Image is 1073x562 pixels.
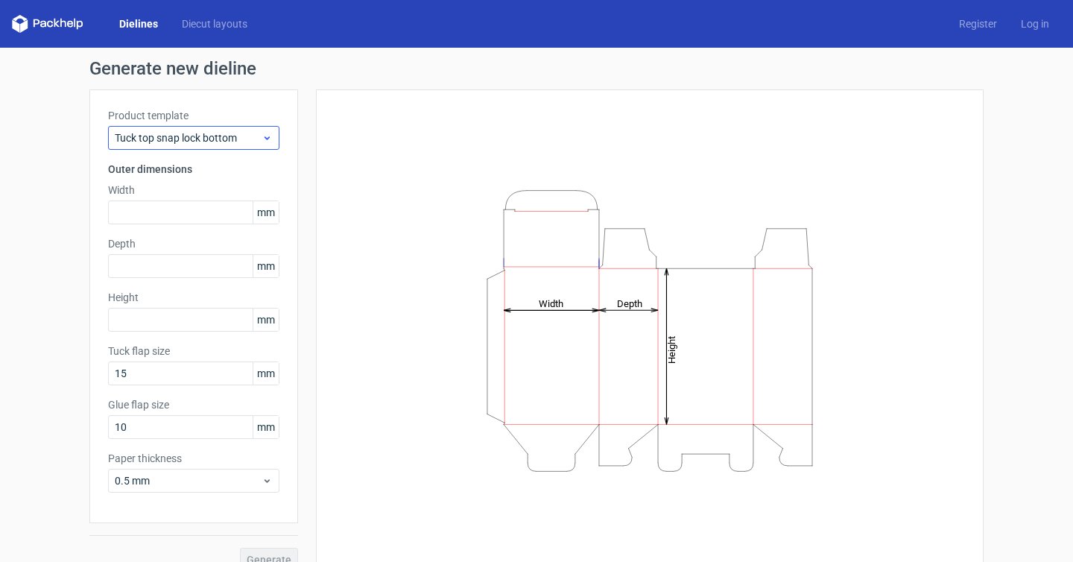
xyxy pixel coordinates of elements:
[666,335,677,363] tspan: Height
[108,236,279,251] label: Depth
[617,297,642,309] tspan: Depth
[108,397,279,412] label: Glue flap size
[170,16,259,31] a: Diecut layouts
[108,162,279,177] h3: Outer dimensions
[253,416,279,438] span: mm
[1009,16,1061,31] a: Log in
[253,201,279,224] span: mm
[539,297,563,309] tspan: Width
[108,344,279,359] label: Tuck flap size
[115,130,262,145] span: Tuck top snap lock bottom
[89,60,984,78] h1: Generate new dieline
[253,255,279,277] span: mm
[253,309,279,331] span: mm
[107,16,170,31] a: Dielines
[108,183,279,198] label: Width
[108,108,279,123] label: Product template
[947,16,1009,31] a: Register
[108,290,279,305] label: Height
[108,451,279,466] label: Paper thickness
[253,362,279,385] span: mm
[115,473,262,488] span: 0.5 mm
